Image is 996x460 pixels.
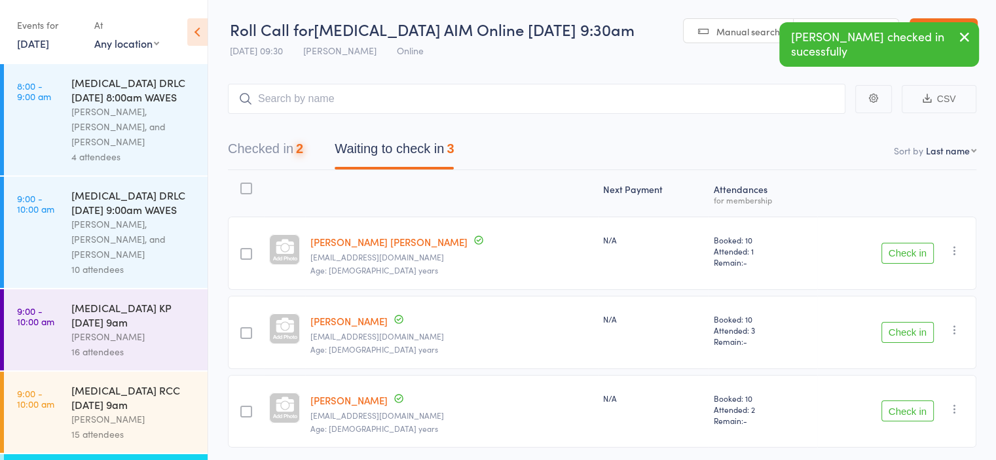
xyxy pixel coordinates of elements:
[71,300,196,329] div: [MEDICAL_DATA] KP [DATE] 9am
[335,135,454,169] button: Waiting to check in3
[17,36,49,50] a: [DATE]
[926,144,970,157] div: Last name
[603,313,703,325] div: N/A
[17,80,51,101] time: 8:00 - 9:00 am
[228,84,845,114] input: Search by name
[71,329,196,344] div: [PERSON_NAME]
[902,85,976,113] button: CSV
[310,393,388,407] a: [PERSON_NAME]
[71,383,196,412] div: [MEDICAL_DATA] RCC [DATE] 9am
[894,144,923,157] label: Sort by
[714,393,812,404] span: Booked: 10
[17,14,81,36] div: Events for
[743,415,747,426] span: -
[714,415,812,426] span: Remain:
[230,44,283,57] span: [DATE] 09:30
[447,141,454,156] div: 3
[310,423,438,434] span: Age: [DEMOGRAPHIC_DATA] years
[881,243,934,264] button: Check in
[71,149,196,164] div: 4 attendees
[71,344,196,359] div: 16 attendees
[310,314,388,328] a: [PERSON_NAME]
[17,193,54,214] time: 9:00 - 10:00 am
[743,336,747,347] span: -
[17,306,54,327] time: 9:00 - 10:00 am
[314,18,635,40] span: [MEDICAL_DATA] AIM Online [DATE] 9:30am
[714,336,812,347] span: Remain:
[881,400,934,421] button: Check in
[716,25,780,38] span: Manual search
[71,104,196,149] div: [PERSON_NAME], [PERSON_NAME], and [PERSON_NAME]
[881,322,934,343] button: Check in
[4,372,208,453] a: 9:00 -10:00 am[MEDICAL_DATA] RCC [DATE] 9am[PERSON_NAME]15 attendees
[4,289,208,370] a: 9:00 -10:00 am[MEDICAL_DATA] KP [DATE] 9am[PERSON_NAME]16 attendees
[603,234,703,245] div: N/A
[397,44,424,57] span: Online
[310,253,592,262] small: goudi.haggar53@gmail.com
[603,393,703,404] div: N/A
[71,188,196,217] div: [MEDICAL_DATA] DRLC [DATE] 9:00am WAVES
[598,176,709,211] div: Next Payment
[296,141,303,156] div: 2
[714,245,812,257] span: Attended: 1
[714,404,812,415] span: Attended: 2
[310,264,438,275] span: Age: [DEMOGRAPHIC_DATA] years
[4,64,208,175] a: 8:00 -9:00 am[MEDICAL_DATA] DRLC [DATE] 8:00am WAVES[PERSON_NAME], [PERSON_NAME], and [PERSON_NAM...
[303,44,377,57] span: [PERSON_NAME]
[71,262,196,277] div: 10 attendees
[310,235,468,249] a: [PERSON_NAME] [PERSON_NAME]
[94,36,159,50] div: Any location
[714,257,812,268] span: Remain:
[714,325,812,336] span: Attended: 3
[17,388,54,409] time: 9:00 - 10:00 am
[4,177,208,288] a: 9:00 -10:00 am[MEDICAL_DATA] DRLC [DATE] 9:00am WAVES[PERSON_NAME], [PERSON_NAME], and [PERSON_NA...
[71,412,196,427] div: [PERSON_NAME]
[709,176,817,211] div: Atten­dances
[94,14,159,36] div: At
[228,135,303,169] button: Checked in2
[71,217,196,262] div: [PERSON_NAME], [PERSON_NAME], and [PERSON_NAME]
[714,234,812,245] span: Booked: 10
[779,22,979,67] div: [PERSON_NAME] checked in sucessfully
[71,427,196,442] div: 15 attendees
[310,344,438,355] span: Age: [DEMOGRAPHIC_DATA] years
[310,411,592,420] small: zabow@bigpond.com
[743,257,747,268] span: -
[714,196,812,204] div: for membership
[310,332,592,341] small: elisabethfknight@gmail.com
[230,18,314,40] span: Roll Call for
[910,18,978,44] a: Exit roll call
[71,75,196,104] div: [MEDICAL_DATA] DRLC [DATE] 8:00am WAVES
[714,313,812,325] span: Booked: 10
